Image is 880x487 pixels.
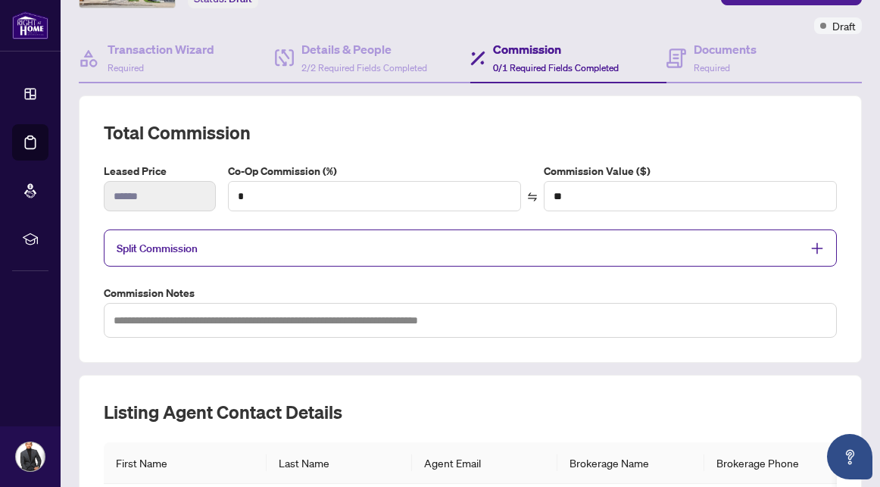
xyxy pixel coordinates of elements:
span: Required [108,62,144,73]
span: Split Commission [117,242,198,255]
h2: Listing Agent Contact Details [104,400,837,424]
th: Brokerage Phone [704,442,850,484]
span: Draft [832,17,856,34]
span: 2/2 Required Fields Completed [301,62,427,73]
img: logo [12,11,48,39]
h2: Total Commission [104,120,837,145]
h4: Commission [493,40,619,58]
span: Required [694,62,730,73]
th: Agent Email [412,442,557,484]
label: Commission Value ($) [544,163,837,180]
div: Split Commission [104,229,837,267]
h4: Details & People [301,40,427,58]
th: Brokerage Name [557,442,704,484]
th: Last Name [267,442,412,484]
h4: Transaction Wizard [108,40,214,58]
span: swap [527,192,538,202]
th: First Name [104,442,267,484]
span: plus [810,242,824,255]
button: Open asap [827,434,872,479]
h4: Documents [694,40,757,58]
span: 0/1 Required Fields Completed [493,62,619,73]
label: Co-Op Commission (%) [228,163,521,180]
label: Commission Notes [104,285,837,301]
label: Leased Price [104,163,216,180]
img: Profile Icon [16,442,45,471]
